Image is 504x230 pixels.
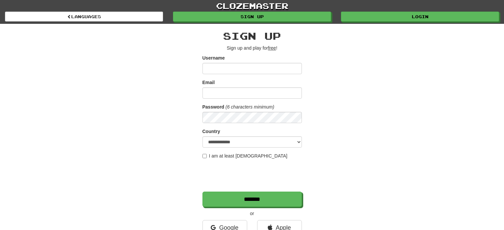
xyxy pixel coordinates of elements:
[202,153,288,159] label: I am at least [DEMOGRAPHIC_DATA]
[202,104,224,110] label: Password
[202,162,303,188] iframe: reCAPTCHA
[202,128,220,135] label: Country
[202,210,302,217] p: or
[202,30,302,41] h2: Sign up
[341,12,499,22] a: Login
[268,45,276,51] u: free
[202,55,225,61] label: Username
[202,79,215,86] label: Email
[202,154,207,158] input: I am at least [DEMOGRAPHIC_DATA]
[5,12,163,22] a: Languages
[226,104,274,110] em: (6 characters minimum)
[202,45,302,51] p: Sign up and play for !
[173,12,331,22] a: Sign up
